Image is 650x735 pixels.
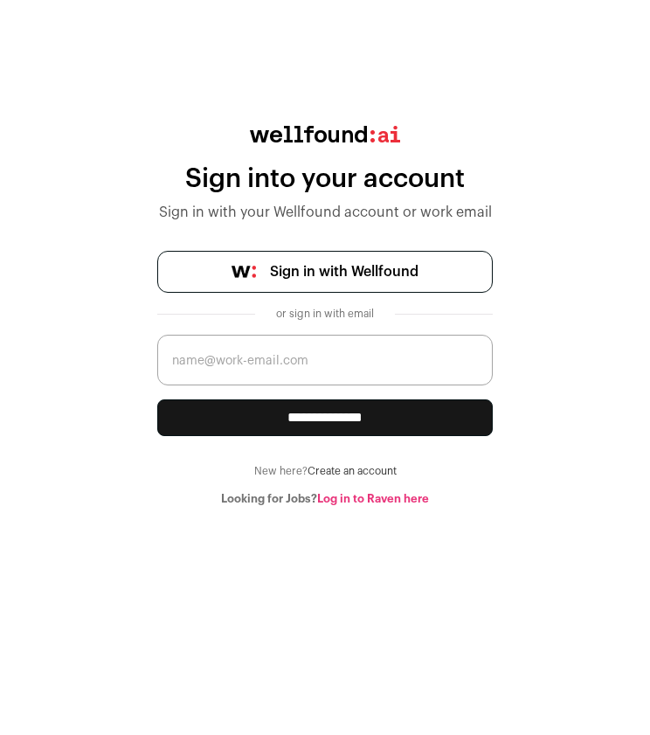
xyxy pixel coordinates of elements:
a: Create an account [308,466,397,476]
div: Looking for Jobs? [157,492,493,506]
div: New here? [157,464,493,478]
span: Sign in with Wellfound [270,261,418,282]
input: name@work-email.com [157,335,493,385]
img: wellfound-symbol-flush-black-fb3c872781a75f747ccb3a119075da62bfe97bd399995f84a933054e44a575c4.png [232,266,256,278]
a: Sign in with Wellfound [157,251,493,293]
div: or sign in with email [269,307,381,321]
img: wellfound:ai [250,126,400,142]
div: Sign into your account [157,163,493,195]
div: Sign in with your Wellfound account or work email [157,202,493,223]
a: Log in to Raven here [317,493,429,504]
